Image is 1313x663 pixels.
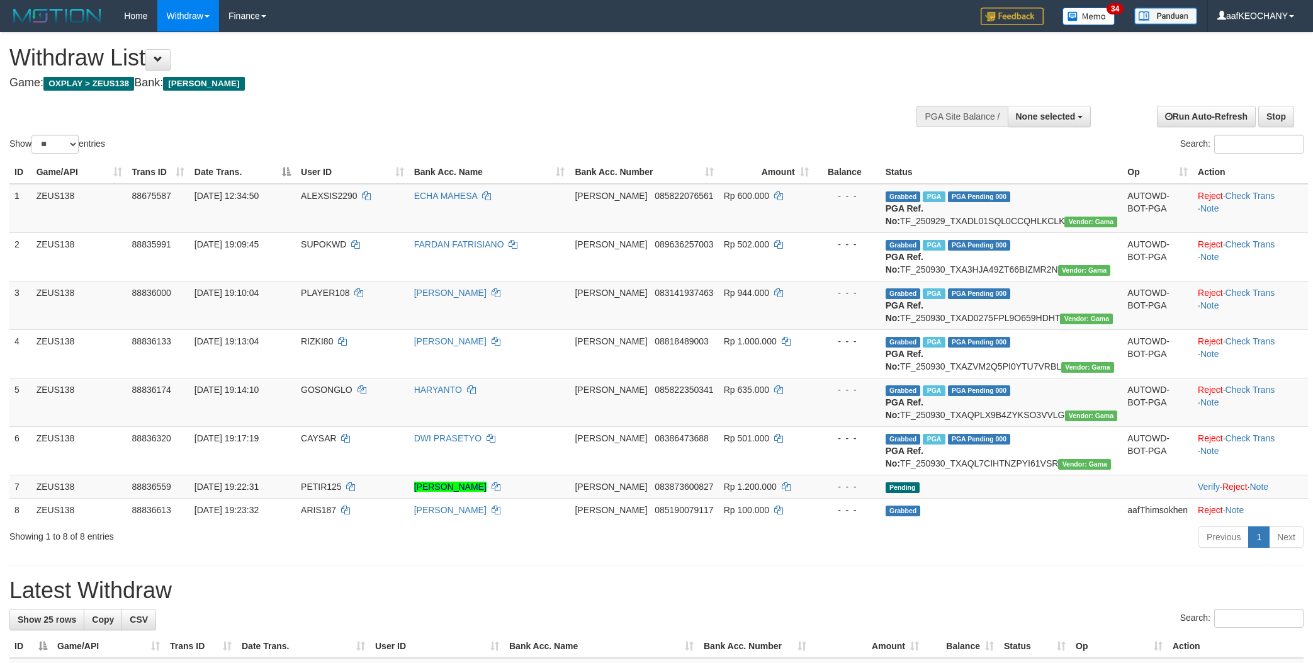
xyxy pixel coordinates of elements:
[886,191,921,202] span: Grabbed
[1180,609,1304,628] label: Search:
[1193,378,1308,426] td: · ·
[1122,378,1193,426] td: AUTOWD-BOT-PGA
[814,161,881,184] th: Balance
[923,385,945,396] span: Marked by aafpengsreynich
[414,288,487,298] a: [PERSON_NAME]
[923,191,945,202] span: Marked by aafpengsreynich
[1193,498,1308,521] td: ·
[881,161,1123,184] th: Status
[1193,281,1308,329] td: · ·
[1157,106,1256,127] a: Run Auto-Refresh
[724,505,769,515] span: Rp 100.000
[948,434,1011,445] span: PGA Pending
[9,609,84,630] a: Show 25 rows
[881,184,1123,233] td: TF_250929_TXADL01SQL0CCQHLKCLK
[31,329,127,378] td: ZEUS138
[886,482,920,493] span: Pending
[1122,184,1193,233] td: AUTOWD-BOT-PGA
[301,385,352,395] span: GOSONGLO
[132,482,171,492] span: 88836559
[132,433,171,443] span: 88836320
[575,505,647,515] span: [PERSON_NAME]
[121,609,156,630] a: CSV
[9,161,31,184] th: ID
[1065,411,1118,421] span: Vendor URL: https://trx31.1velocity.biz
[18,615,76,625] span: Show 25 rows
[1193,329,1308,378] td: · ·
[414,239,504,249] a: FARDAN FATRISIANO
[194,505,259,515] span: [DATE] 19:23:32
[9,232,31,281] td: 2
[1214,135,1304,154] input: Search:
[724,288,769,298] span: Rp 944.000
[886,349,923,371] b: PGA Ref. No:
[9,77,863,89] h4: Game: Bank:
[1180,135,1304,154] label: Search:
[165,635,237,658] th: Trans ID: activate to sort column ascending
[1193,232,1308,281] td: · ·
[819,335,876,348] div: - - -
[575,482,647,492] span: [PERSON_NAME]
[194,433,259,443] span: [DATE] 19:17:19
[1198,526,1249,548] a: Previous
[570,161,718,184] th: Bank Acc. Number: activate to sort column ascending
[1198,505,1223,515] a: Reject
[31,161,127,184] th: Game/API: activate to sort column ascending
[819,480,876,493] div: - - -
[575,288,647,298] span: [PERSON_NAME]
[819,383,876,396] div: - - -
[1226,336,1275,346] a: Check Trans
[1122,426,1193,475] td: AUTOWD-BOT-PGA
[881,232,1123,281] td: TF_250930_TXA3HJA49ZT66BIZMR2N
[819,286,876,299] div: - - -
[724,385,769,395] span: Rp 635.000
[504,635,699,658] th: Bank Acc. Name: activate to sort column ascending
[948,288,1011,299] span: PGA Pending
[1198,288,1223,298] a: Reject
[1008,106,1091,127] button: None selected
[886,397,923,420] b: PGA Ref. No:
[414,505,487,515] a: [PERSON_NAME]
[9,184,31,233] td: 1
[9,426,31,475] td: 6
[9,635,52,658] th: ID: activate to sort column descending
[1168,635,1304,658] th: Action
[84,609,122,630] a: Copy
[655,482,713,492] span: Copy 083873600827 to clipboard
[886,240,921,251] span: Grabbed
[575,336,647,346] span: [PERSON_NAME]
[31,426,127,475] td: ZEUS138
[575,433,647,443] span: [PERSON_NAME]
[1193,426,1308,475] td: · ·
[1122,161,1193,184] th: Op: activate to sort column ascending
[948,385,1011,396] span: PGA Pending
[1226,191,1275,201] a: Check Trans
[301,433,337,443] span: CAYSAR
[886,446,923,468] b: PGA Ref. No:
[886,203,923,226] b: PGA Ref. No:
[1122,281,1193,329] td: AUTOWD-BOT-PGA
[301,482,342,492] span: PETIR125
[655,433,709,443] span: Copy 08386473688 to clipboard
[923,337,945,348] span: Marked by aafpengsreynich
[923,288,945,299] span: Marked by aafpengsreynich
[724,433,769,443] span: Rp 501.000
[43,77,134,91] span: OXPLAY > ZEUS138
[92,615,114,625] span: Copy
[1122,498,1193,521] td: aafThimsokhen
[409,161,570,184] th: Bank Acc. Name: activate to sort column ascending
[1200,446,1219,456] a: Note
[301,239,346,249] span: SUPOKWD
[1222,482,1248,492] a: Reject
[132,239,171,249] span: 88835991
[1226,288,1275,298] a: Check Trans
[881,378,1123,426] td: TF_250930_TXAQPLX9B4ZYKSO3VVLG
[132,288,171,298] span: 88836000
[1016,111,1076,122] span: None selected
[724,336,777,346] span: Rp 1.000.000
[9,45,863,71] h1: Withdraw List
[163,77,244,91] span: [PERSON_NAME]
[819,190,876,202] div: - - -
[9,578,1304,603] h1: Latest Withdraw
[194,482,259,492] span: [DATE] 19:22:31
